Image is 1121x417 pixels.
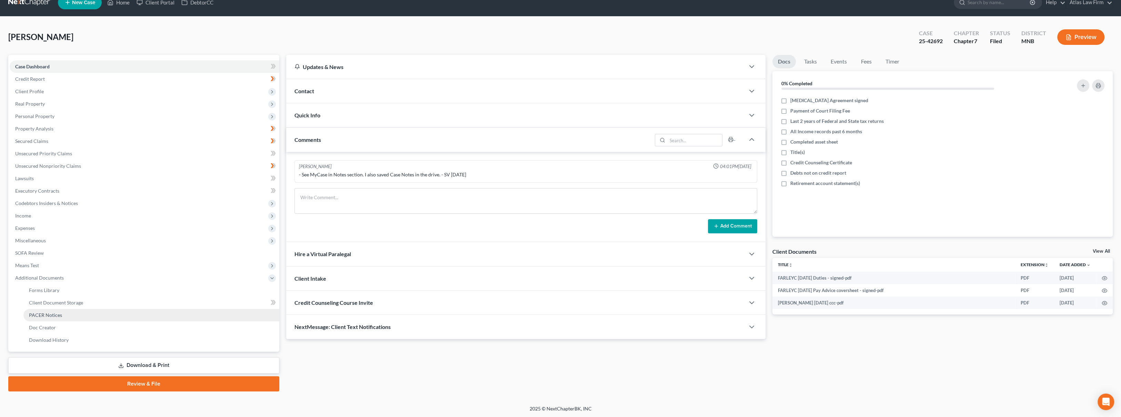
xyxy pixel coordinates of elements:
[10,160,279,172] a: Unsecured Nonpriority Claims
[1098,394,1114,410] div: Open Intercom Messenger
[10,123,279,135] a: Property Analysis
[8,357,279,374] a: Download & Print
[15,225,35,231] span: Expenses
[1044,263,1049,267] i: unfold_more
[954,37,979,45] div: Chapter
[10,172,279,185] a: Lawsuits
[954,29,979,37] div: Chapter
[15,188,59,194] span: Executory Contracts
[1015,272,1054,284] td: PDF
[708,219,757,234] button: Add Comment
[15,163,81,169] span: Unsecured Nonpriority Claims
[1015,284,1054,297] td: PDF
[29,300,83,306] span: Client Document Storage
[790,149,805,156] span: Title(s)
[15,76,45,82] span: Credit Report
[1054,272,1096,284] td: [DATE]
[1087,263,1091,267] i: expand_more
[772,284,1015,297] td: FARLEYC [DATE] Pay Advice coversheet - signed-pdf
[10,135,279,147] a: Secured Claims
[10,73,279,85] a: Credit Report
[29,324,56,330] span: Doc Creator
[825,55,852,68] a: Events
[1093,249,1110,254] a: View All
[789,263,793,267] i: unfold_more
[15,200,78,206] span: Codebtors Insiders & Notices
[294,112,320,118] span: Quick Info
[919,37,943,45] div: 25-42692
[15,237,46,243] span: Miscellaneous
[10,147,279,160] a: Unsecured Priority Claims
[15,113,54,119] span: Personal Property
[1021,29,1046,37] div: District
[781,80,812,86] strong: 0% Completed
[23,334,279,346] a: Download History
[299,171,753,178] div: - See MyCase in Notes section. I also saved Case Notes in the drive. - SV [DATE]
[990,37,1010,45] div: Filed
[294,88,314,94] span: Contact
[294,299,373,306] span: Credit Counseling Course Invite
[10,185,279,197] a: Executory Contracts
[23,284,279,297] a: Forms Library
[15,138,48,144] span: Secured Claims
[1021,262,1049,267] a: Extensionunfold_more
[855,55,877,68] a: Fees
[23,297,279,309] a: Client Document Storage
[778,262,793,267] a: Titleunfold_more
[772,248,817,255] div: Client Documents
[974,38,977,44] span: 7
[15,88,44,94] span: Client Profile
[294,323,391,330] span: NextMessage: Client Text Notifications
[15,175,34,181] span: Lawsuits
[15,250,44,256] span: SOFA Review
[790,169,846,176] span: Debts not on credit report
[10,60,279,73] a: Case Dashboard
[1054,284,1096,297] td: [DATE]
[1021,37,1046,45] div: MNB
[880,55,905,68] a: Timer
[15,151,72,156] span: Unsecured Priority Claims
[790,118,884,125] span: Last 2 years of Federal and State tax returns
[772,297,1015,309] td: [PERSON_NAME] [DATE] ccc-pdf
[29,337,69,343] span: Download History
[1054,297,1096,309] td: [DATE]
[8,32,73,42] span: [PERSON_NAME]
[1060,262,1091,267] a: Date Added expand_more
[29,312,62,318] span: PACER Notices
[790,159,852,166] span: Credit Counseling Certificate
[1015,297,1054,309] td: PDF
[15,213,31,219] span: Income
[790,97,868,104] span: [MEDICAL_DATA] Agreement signed
[294,275,326,282] span: Client Intake
[15,275,64,281] span: Additional Documents
[294,63,737,70] div: Updates & News
[23,309,279,321] a: PACER Notices
[919,29,943,37] div: Case
[772,55,796,68] a: Docs
[772,272,1015,284] td: FARLEYC [DATE] Duties - signed-pdf
[299,163,332,170] div: [PERSON_NAME]
[8,376,279,391] a: Review & File
[15,101,45,107] span: Real Property
[1057,29,1104,45] button: Preview
[15,64,50,69] span: Case Dashboard
[15,126,53,132] span: Property Analysis
[799,55,822,68] a: Tasks
[790,128,862,135] span: All Income records past 6 months
[294,251,351,257] span: Hire a Virtual Paralegal
[29,287,59,293] span: Forms Library
[294,136,321,143] span: Comments
[720,163,751,170] span: 04:01PM[DATE]
[15,262,39,268] span: Means Test
[667,134,722,146] input: Search...
[23,321,279,334] a: Doc Creator
[790,138,838,145] span: Completed asset sheet
[790,180,860,187] span: Retirement account statement(s)
[790,107,850,114] span: Payment of Court Filing Fee
[10,247,279,259] a: SOFA Review
[990,29,1010,37] div: Status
